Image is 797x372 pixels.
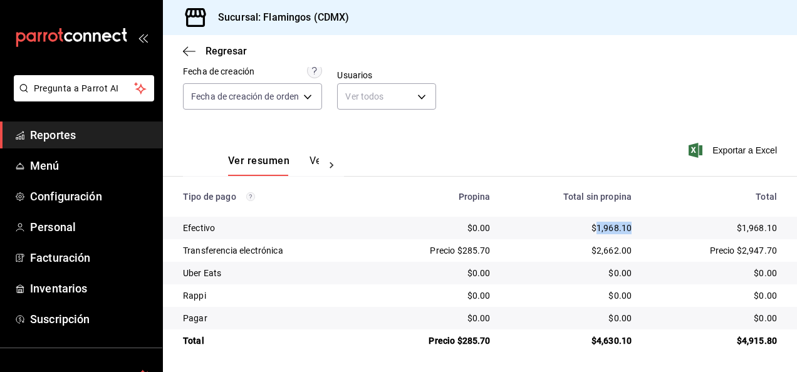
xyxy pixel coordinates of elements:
[337,83,435,110] div: Ver todos
[183,65,254,78] div: Fecha de creación
[30,313,90,326] font: Suscripción
[652,267,777,279] div: $0.00
[652,334,777,347] div: $4,915.80
[183,244,360,257] div: Transferencia electrónica
[652,312,777,324] div: $0.00
[652,289,777,302] div: $0.00
[511,312,632,324] div: $0.00
[511,222,632,234] div: $1,968.10
[380,289,490,302] div: $0.00
[380,267,490,279] div: $0.00
[380,222,490,234] div: $0.00
[183,334,360,347] div: Total
[511,267,632,279] div: $0.00
[228,155,289,167] font: Ver resumen
[30,159,60,172] font: Menú
[208,10,349,25] h3: Sucursal: Flamingos (CDMX)
[511,289,632,302] div: $0.00
[183,222,360,234] div: Efectivo
[246,192,255,201] svg: Los pagos realizados con Pay y otras terminales son montos brutos.
[652,222,777,234] div: $1,968.10
[30,282,87,295] font: Inventarios
[14,75,154,101] button: Pregunta a Parrot AI
[712,145,777,155] font: Exportar a Excel
[310,155,357,176] button: Ver pagos
[183,289,360,302] div: Rappi
[183,312,360,324] div: Pagar
[380,334,490,347] div: Precio $285.70
[30,128,76,142] font: Reportes
[30,190,102,203] font: Configuración
[380,312,490,324] div: $0.00
[183,45,247,57] button: Regresar
[511,334,632,347] div: $4,630.10
[138,33,148,43] button: open_drawer_menu
[380,244,490,257] div: Precio $285.70
[691,143,777,158] button: Exportar a Excel
[511,192,632,202] div: Total sin propina
[206,45,247,57] span: Regresar
[34,82,135,95] span: Pregunta a Parrot AI
[511,244,632,257] div: $2,662.00
[380,192,490,202] div: Propina
[9,91,154,104] a: Pregunta a Parrot AI
[183,267,360,279] div: Uber Eats
[30,220,76,234] font: Personal
[191,90,299,103] span: Fecha de creación de orden
[183,192,236,202] font: Tipo de pago
[652,244,777,257] div: Precio $2,947.70
[337,71,435,80] label: Usuarios
[652,192,777,202] div: Total
[30,251,90,264] font: Facturación
[228,155,319,176] div: Pestañas de navegación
